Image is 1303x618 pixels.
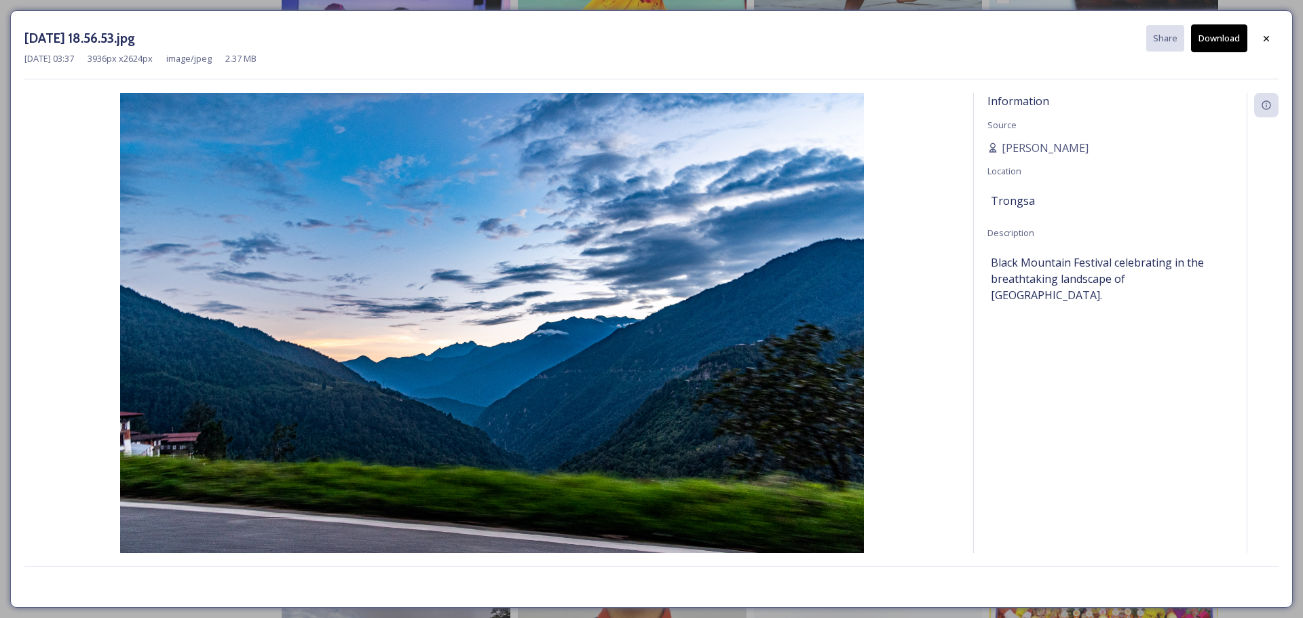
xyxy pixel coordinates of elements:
span: 2.37 MB [225,52,257,65]
span: Location [987,165,1021,177]
button: Download [1191,24,1247,52]
span: [PERSON_NAME] [1002,140,1089,156]
span: Source [987,119,1017,131]
img: 2022-10-01%2018.56.53.jpg [24,93,960,589]
span: [DATE] 03:37 [24,52,74,65]
button: Share [1146,25,1184,52]
h3: [DATE] 18.56.53.jpg [24,28,135,48]
span: 3936 px x 2624 px [88,52,153,65]
span: Trongsa [991,193,1035,209]
span: Information [987,94,1049,109]
span: Description [987,227,1034,239]
span: image/jpeg [166,52,212,65]
span: Black Mountain Festival celebrating in the breathtaking landscape of [GEOGRAPHIC_DATA]. [991,254,1230,303]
